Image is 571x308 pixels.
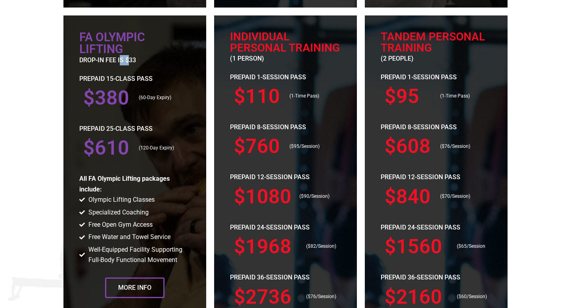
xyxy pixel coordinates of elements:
h3: $2160 [385,287,449,307]
p: ($90/Session) [299,193,337,201]
h3: $608 [385,136,432,156]
p: PREPAID 8-SESSION PASS [381,122,492,132]
p: drop-in fee is $33 [79,55,190,65]
p: PREPAID 12-SESSION PASS [230,172,341,182]
p: ($82/Session) [306,243,337,251]
h3: $1968 [234,237,298,256]
a: More Info [105,277,165,298]
span: Well-Equipped Facility Supporting Full-Body Functional Movement [86,245,190,266]
p: Prepaid 1-Session Pass [230,72,341,82]
p: ($76/Session) [306,293,337,301]
p: PREPAID 15-CLASS PASs [79,74,190,84]
p: ($65/Session [457,243,488,251]
span: Olympic Lifting Classes [86,195,155,205]
h2: Tandem Personal Training [381,31,492,54]
p: ($76/Session) [440,143,488,151]
p: PREPAID 36-SESSION PASS [381,272,492,283]
span: Free Open Gym Access [86,220,153,230]
h3: $1080 [234,187,291,207]
p: (1-Time Pass) [440,92,488,100]
p: (2 People) [381,54,492,64]
b: All FA Olympic Lifting packages include: [79,175,170,193]
span: More Info [118,285,151,291]
h3: $610 [83,138,131,158]
p: PREPAID 24-SESSION PASs [230,222,341,233]
h3: $2736 [234,287,298,307]
p: (60-Day Expiry) [139,94,186,102]
h2: individual Personal Training [230,31,341,54]
p: PREPAID 36-SESSION PASS [230,272,341,283]
h3: $110 [234,86,282,106]
p: Prepaid 1-Session Pass [381,72,492,82]
p: ($95/Session) [289,143,337,151]
p: ($70/Session) [440,193,488,201]
h3: $760 [234,136,282,156]
h2: FA Olympic Lifting [79,31,190,55]
p: (1 person) [230,54,341,64]
p: (1-Time Pass) [289,92,337,100]
h3: $95 [385,86,432,106]
p: (120-Day Expiry) [139,144,186,152]
h3: $1560 [385,237,449,256]
h3: $380 [83,88,131,108]
p: ($60/Session) [457,293,488,301]
span: Specialized Coaching [86,207,149,218]
h3: $840 [385,187,432,207]
p: PREPAID 8-SESSION PASS [230,122,341,132]
p: Prepaid 25-Class Pass [79,124,190,134]
p: PREPAID 12-SESSION PASS [381,172,492,182]
p: PREPAID 24-SESSION PASs [381,222,492,233]
span: Free Water and Towel Service [86,232,171,242]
